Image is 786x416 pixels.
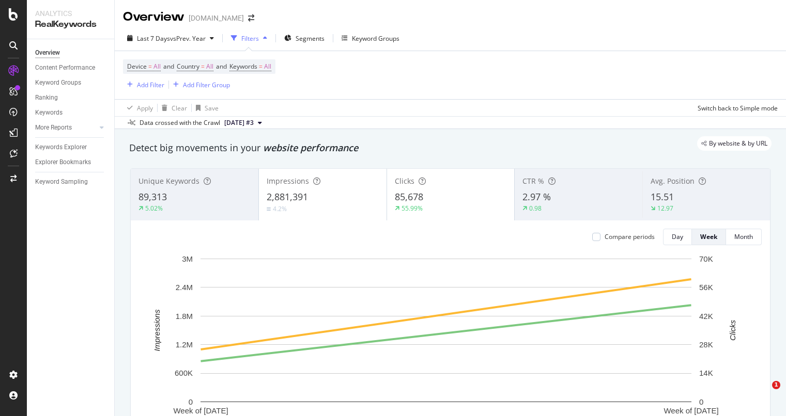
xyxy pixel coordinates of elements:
span: CTR % [522,176,544,186]
text: Week of [DATE] [173,406,228,415]
button: Month [726,229,762,245]
span: 89,313 [138,190,167,203]
span: 85,678 [395,190,423,203]
div: 0.98 [529,204,542,213]
div: Content Performance [35,62,95,73]
span: Avg. Position [651,176,695,186]
span: 15.51 [651,190,674,203]
div: 5.02% [145,204,163,213]
span: All [206,59,213,74]
a: Explorer Bookmarks [35,157,107,168]
span: 1 [772,381,780,389]
div: Switch back to Simple mode [698,104,778,113]
button: Keyword Groups [337,30,404,46]
span: Last 7 Days [137,34,170,43]
span: and [163,62,174,71]
span: Country [177,62,199,71]
span: Unique Keywords [138,176,199,186]
button: Add Filter Group [169,78,230,91]
span: Device [127,62,147,71]
span: Clicks [395,176,414,186]
span: = [201,62,205,71]
div: 4.2% [273,204,287,213]
span: All [153,59,161,74]
button: Segments [280,30,329,46]
span: All [264,59,271,74]
text: 600K [175,369,193,377]
text: 3M [182,254,193,263]
a: More Reports [35,122,97,133]
button: Filters [227,30,271,46]
span: = [148,62,152,71]
button: Switch back to Simple mode [693,100,778,116]
div: Analytics [35,8,106,19]
div: [DOMAIN_NAME] [189,13,244,23]
div: Keywords [35,107,63,118]
span: Segments [296,34,325,43]
button: Day [663,229,692,245]
text: 14K [699,369,713,377]
div: Add Filter Group [183,81,230,89]
a: Keyword Sampling [35,177,107,187]
button: Week [692,229,726,245]
div: 55.99% [402,204,423,213]
text: 1.2M [176,340,193,349]
text: Week of [DATE] [664,406,718,415]
a: Content Performance [35,62,107,73]
div: Day [672,232,683,241]
iframe: Intercom live chat [751,381,776,406]
text: 0 [699,397,703,406]
a: Keywords [35,107,107,118]
div: Clear [172,104,187,113]
div: Week [700,232,717,241]
text: Clicks [728,319,737,340]
div: Keywords Explorer [35,142,87,153]
div: Overview [123,8,184,26]
span: Impressions [267,176,309,186]
button: Apply [123,100,153,116]
text: 0 [189,397,193,406]
div: Apply [137,104,153,113]
button: Clear [158,100,187,116]
button: Save [192,100,219,116]
div: Explorer Bookmarks [35,157,91,168]
div: 12.97 [657,204,673,213]
div: arrow-right-arrow-left [248,14,254,22]
span: = [259,62,263,71]
span: Keywords [229,62,257,71]
img: Equal [267,207,271,211]
div: legacy label [697,136,772,151]
div: Keyword Groups [35,77,81,88]
div: Compare periods [605,232,655,241]
div: Data crossed with the Crawl [140,118,220,127]
div: Filters [241,34,259,43]
div: Keyword Groups [352,34,399,43]
span: and [216,62,227,71]
span: 2.97 % [522,190,551,203]
span: 2025 Oct. 1st #3 [224,118,254,127]
div: Month [734,232,753,241]
text: 42K [699,312,713,321]
div: More Reports [35,122,72,133]
a: Ranking [35,92,107,103]
div: Overview [35,47,60,58]
button: [DATE] #3 [220,117,266,129]
a: Overview [35,47,107,58]
a: Keywords Explorer [35,142,107,153]
div: Ranking [35,92,58,103]
button: Last 7 DaysvsPrev. Year [123,30,218,46]
text: 28K [699,340,713,349]
text: 2.4M [176,283,193,292]
button: Add Filter [123,78,164,91]
span: By website & by URL [709,140,767,147]
span: 2,881,391 [267,190,308,203]
div: Add Filter [137,81,164,89]
text: 56K [699,283,713,292]
div: Keyword Sampling [35,177,88,187]
span: vs Prev. Year [170,34,206,43]
div: RealKeywords [35,19,106,30]
text: 70K [699,254,713,263]
a: Keyword Groups [35,77,107,88]
text: 1.8M [176,312,193,321]
div: Save [205,104,219,113]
